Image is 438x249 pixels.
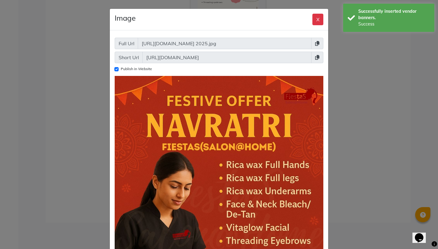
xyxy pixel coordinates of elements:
[115,38,138,49] span: Full Url
[358,21,430,27] div: Success
[115,52,143,63] span: Short Url
[312,14,323,25] button: X
[115,14,136,22] h4: Image
[358,8,430,21] div: Successfully inserted vendor banners.
[121,66,152,72] label: Publish in Website
[412,225,432,243] iframe: chat widget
